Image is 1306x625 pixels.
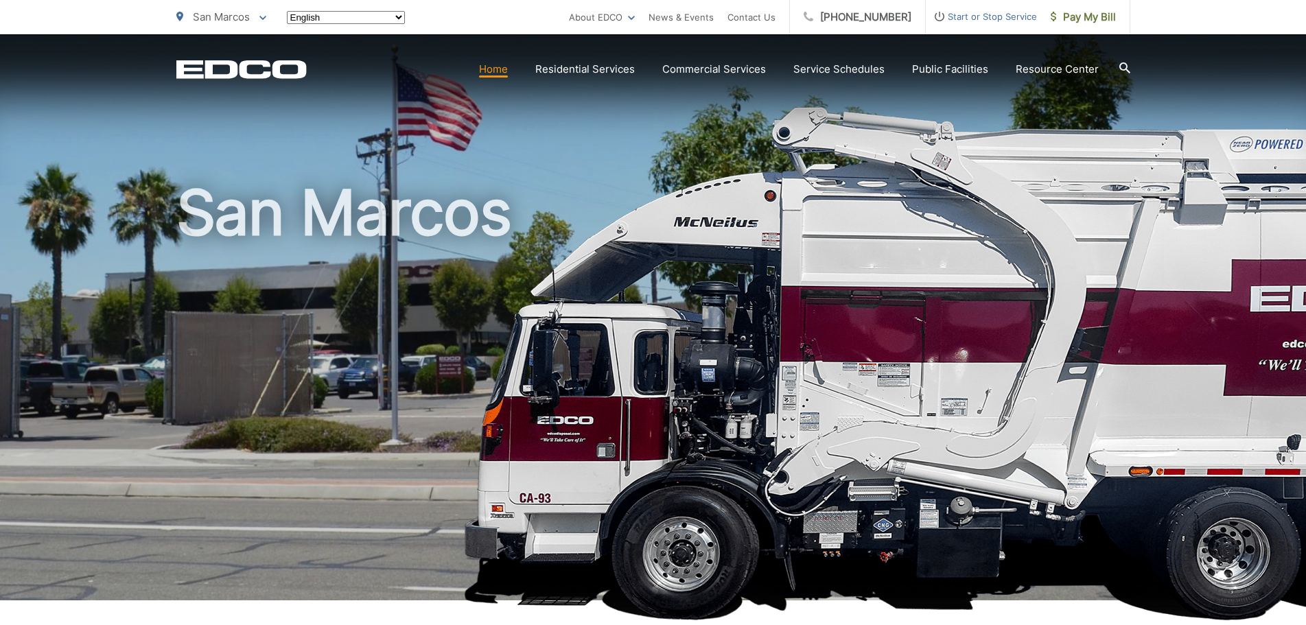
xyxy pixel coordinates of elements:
a: News & Events [649,9,714,25]
a: EDCD logo. Return to the homepage. [176,60,307,79]
select: Select a language [287,11,405,24]
a: About EDCO [569,9,635,25]
a: Contact Us [727,9,776,25]
a: Commercial Services [662,61,766,78]
a: Residential Services [535,61,635,78]
a: Public Facilities [912,61,988,78]
a: Service Schedules [793,61,885,78]
a: Resource Center [1016,61,1099,78]
h1: San Marcos [176,178,1130,613]
span: San Marcos [193,10,250,23]
span: Pay My Bill [1051,9,1116,25]
a: Home [479,61,508,78]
